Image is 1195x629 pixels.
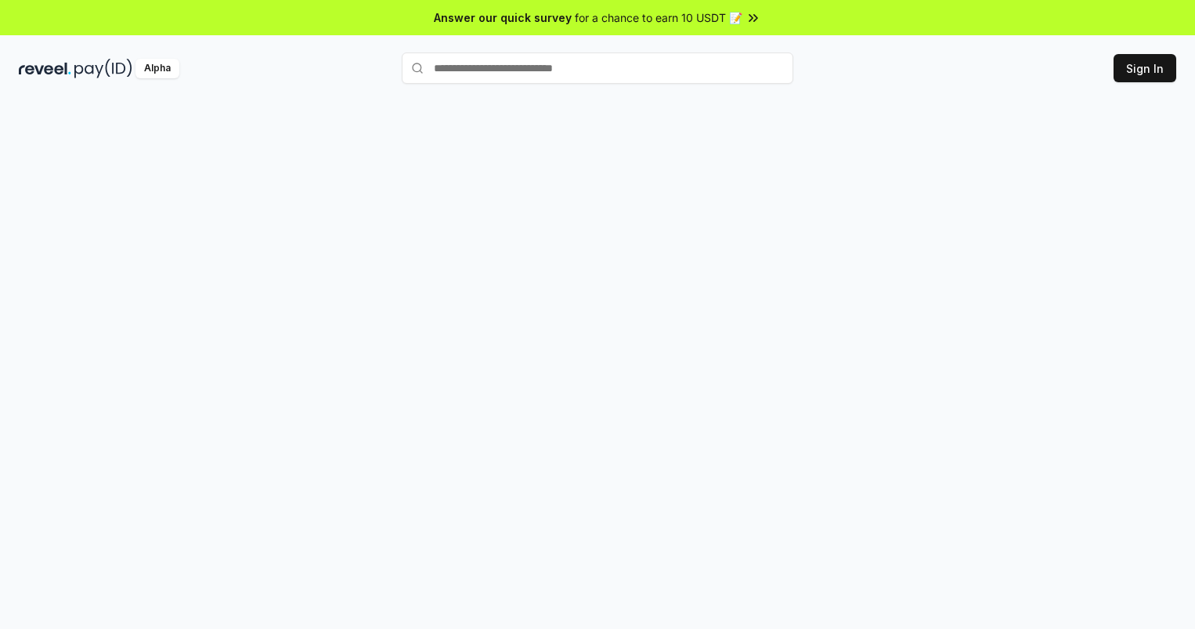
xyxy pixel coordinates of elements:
button: Sign In [1114,54,1176,82]
img: pay_id [74,59,132,78]
span: Answer our quick survey [434,9,572,26]
div: Alpha [135,59,179,78]
img: reveel_dark [19,59,71,78]
span: for a chance to earn 10 USDT 📝 [575,9,742,26]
